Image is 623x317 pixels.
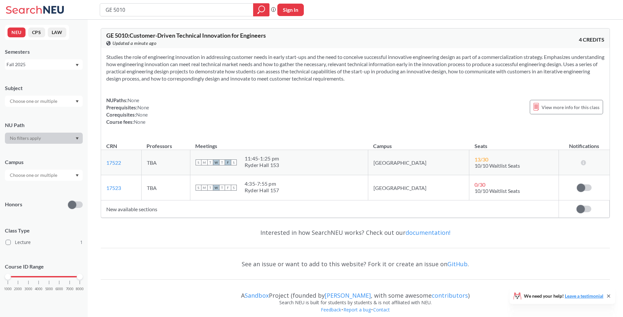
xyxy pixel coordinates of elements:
[196,185,201,191] span: S
[106,32,266,39] span: GE 5010 : Customer-Driven Technical Innovation for Engineers
[7,61,75,68] div: Fall 2025
[141,175,190,200] td: TBA
[45,287,53,291] span: 5000
[76,64,79,66] svg: Dropdown arrow
[5,48,83,55] div: Semesters
[542,103,599,111] span: View more info for this class
[207,159,213,165] span: T
[343,307,371,313] a: Report a bug
[368,136,469,150] th: Campus
[80,239,83,246] span: 1
[101,223,610,242] div: Interested in how SearchNEU works? Check out our
[447,260,468,268] a: GitHub
[5,170,83,181] div: Dropdown arrow
[325,291,371,299] a: [PERSON_NAME]
[101,286,610,299] div: A Project (founded by , with some awesome )
[201,159,207,165] span: M
[141,136,190,150] th: Professors
[5,201,22,208] p: Honors
[55,287,63,291] span: 6000
[112,40,156,47] span: Updated a minute ago
[245,291,269,299] a: Sandbox
[25,287,32,291] span: 3000
[48,28,66,37] button: LAW
[106,159,121,166] a: 17522
[128,97,139,103] span: None
[106,53,604,82] section: Studies the role of engineering innovation in addressing customer needs in early start-ups and th...
[8,28,26,37] button: NEU
[475,156,488,162] span: 13 / 30
[432,291,468,299] a: contributors
[213,185,219,191] span: W
[219,159,225,165] span: T
[7,171,61,179] input: Choose one or multiple
[28,28,45,37] button: CPS
[368,150,469,175] td: [GEOGRAPHIC_DATA]
[5,121,83,129] div: NU Path
[5,96,83,107] div: Dropdown arrow
[66,287,74,291] span: 7000
[137,104,149,110] span: None
[101,299,610,306] div: Search NEU is built for students by students & is not affiliated with NEU.
[579,36,604,43] span: 4 CREDITS
[190,136,368,150] th: Meetings
[76,100,79,103] svg: Dropdown arrow
[219,185,225,191] span: T
[469,136,559,150] th: Seats
[475,181,485,188] span: 0 / 30
[373,307,390,313] a: Contact
[7,97,61,105] input: Choose one or multiple
[559,136,609,150] th: Notifications
[475,188,520,194] span: 10/10 Waitlist Seats
[5,59,83,70] div: Fall 2025Dropdown arrow
[5,158,83,166] div: Campus
[106,97,149,125] div: NUPaths: Prerequisites: Corequisites: Course fees:
[207,185,213,191] span: T
[201,185,207,191] span: M
[4,287,12,291] span: 1000
[277,4,304,16] button: Sign In
[5,84,83,92] div: Subject
[35,287,43,291] span: 4000
[6,238,83,247] label: Lecture
[320,307,341,313] a: Feedback
[14,287,22,291] span: 2000
[76,137,79,140] svg: Dropdown arrow
[106,185,121,191] a: 17523
[231,159,237,165] span: S
[141,150,190,175] td: TBA
[101,200,559,218] td: New available sections
[245,187,279,194] div: Ryder Hall 157
[257,5,265,14] svg: magnifying glass
[101,254,610,273] div: See an issue or want to add to this website? Fork it or create an issue on .
[136,112,148,118] span: None
[106,142,117,150] div: CRN
[105,4,249,15] input: Class, professor, course number, "phrase"
[76,287,84,291] span: 8000
[213,159,219,165] span: W
[196,159,201,165] span: S
[5,227,83,234] span: Class Type
[231,185,237,191] span: S
[524,294,603,298] span: We need your help!
[245,162,279,168] div: Ryder Hall 153
[134,119,146,125] span: None
[225,159,231,165] span: F
[5,133,83,144] div: Dropdown arrow
[225,185,231,191] span: F
[565,293,603,299] a: Leave a testimonial
[475,162,520,169] span: 10/10 Waitlist Seats
[368,175,469,200] td: [GEOGRAPHIC_DATA]
[245,155,279,162] div: 11:45 - 1:25 pm
[245,180,279,187] div: 4:35 - 7:55 pm
[406,229,450,236] a: documentation!
[76,174,79,177] svg: Dropdown arrow
[5,263,83,270] p: Course ID Range
[253,3,269,16] div: magnifying glass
